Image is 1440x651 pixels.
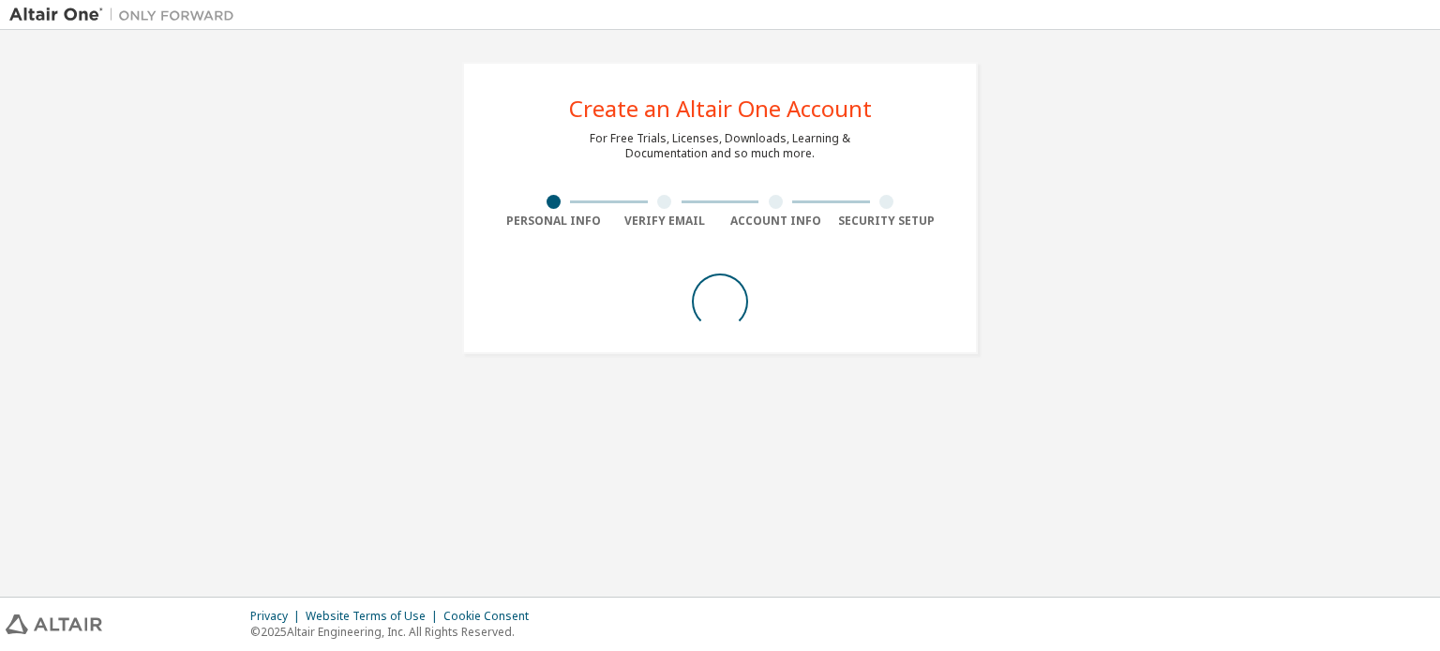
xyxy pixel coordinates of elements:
[569,97,872,120] div: Create an Altair One Account
[250,609,306,624] div: Privacy
[832,214,943,229] div: Security Setup
[590,131,850,161] div: For Free Trials, Licenses, Downloads, Learning & Documentation and so much more.
[250,624,540,640] p: © 2025 Altair Engineering, Inc. All Rights Reserved.
[443,609,540,624] div: Cookie Consent
[498,214,609,229] div: Personal Info
[306,609,443,624] div: Website Terms of Use
[9,6,244,24] img: Altair One
[609,214,721,229] div: Verify Email
[720,214,832,229] div: Account Info
[6,614,102,634] img: altair_logo.svg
